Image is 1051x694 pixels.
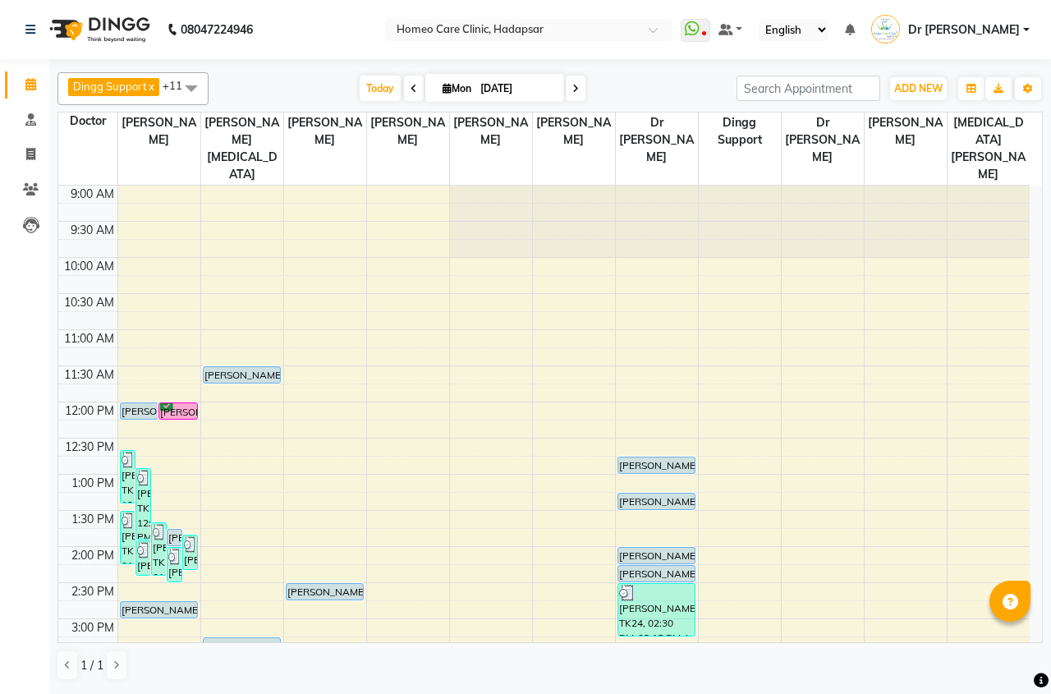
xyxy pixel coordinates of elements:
span: Dingg Support [73,80,147,93]
span: [PERSON_NAME] [367,113,449,150]
span: [PERSON_NAME] [118,113,200,150]
div: [PERSON_NAME], TK23, 01:55 PM-02:25 PM, In Person - Follow Up,Medicine [136,541,150,575]
div: 10:00 AM [61,258,117,275]
div: 9:00 AM [67,186,117,203]
div: [PERSON_NAME], TK13, 02:00 PM-02:15 PM, In Person - Follow Up [618,548,695,563]
div: [PERSON_NAME], TK20, 01:50 PM-02:20 PM, In Person - Follow Up,Medicine [183,535,197,569]
span: [PERSON_NAME] [450,113,532,150]
div: [PERSON_NAME], TK09, 02:30 PM-02:45 PM, In Person - Follow Up [287,584,364,600]
div: [PERSON_NAME], TK10, 01:15 PM-01:30 PM, In Person - Follow Up [618,494,695,509]
iframe: chat widget [982,628,1035,678]
div: 11:00 AM [61,330,117,347]
div: [PERSON_NAME], TK18, 01:30 PM-02:15 PM, In Person - Follow Up,Medicine 1,Medicine [121,512,135,563]
span: Today [360,76,401,101]
span: Mon [438,82,475,94]
span: +11 [163,79,195,92]
span: [MEDICAL_DATA][PERSON_NAME] [948,113,1030,185]
div: 1:30 PM [68,511,117,528]
div: [PERSON_NAME], TK16, 12:55 PM-01:55 PM, In Person - Consultation,Medicine [136,469,150,539]
span: [PERSON_NAME][MEDICAL_DATA] [201,113,283,185]
div: [PERSON_NAME], TK24, 02:30 PM-03:15 PM, In Person - Follow Up,Medicine,Medicine 1 [618,584,695,636]
div: [PERSON_NAME], TK11, 02:15 PM-02:30 PM, In Person - Follow Up [618,566,695,581]
div: Doctor [58,113,117,130]
input: 2025-09-01 [475,76,558,101]
div: [PERSON_NAME], TK12, 12:45 PM-01:00 PM, In Person - Follow Up [618,457,695,473]
div: [PERSON_NAME], TK22, 01:45 PM-02:00 PM, In Person - Follow Up [168,530,181,545]
img: logo [42,7,154,53]
a: x [147,80,154,93]
div: 12:00 PM [62,402,117,420]
div: 2:30 PM [68,583,117,600]
span: [PERSON_NAME] [533,113,615,150]
span: [PERSON_NAME] [865,113,947,150]
div: [PERSON_NAME], TK21, 02:00 PM-02:30 PM, In Person - Follow Up,Medicine [168,548,181,581]
img: Dr Pooja Doshi [871,15,900,44]
div: [PERSON_NAME], TK03, 11:30 AM-11:45 AM, In Person - Follow Up [204,367,281,383]
div: [PERSON_NAME], TK04, 03:15 PM-03:30 PM, In Person - Follow Up [204,638,281,654]
span: [PERSON_NAME] [284,113,366,150]
span: Dingg Support [699,113,781,150]
div: [PERSON_NAME], TK17, 12:40 PM-01:25 PM, In Person - Consultation [121,451,135,503]
div: 9:30 AM [67,222,117,239]
span: 1 / 1 [80,657,103,674]
div: [PERSON_NAME], TK19, 01:40 PM-02:25 PM, In Person - Follow Up,Medicine,Medicine [152,523,166,575]
span: Dr [PERSON_NAME] [782,113,864,168]
b: 08047224946 [181,7,253,53]
div: [PERSON_NAME], TK02, 12:00 PM-12:15 PM, In Person - Follow Up [121,403,158,419]
span: ADD NEW [894,82,943,94]
input: Search Appointment [737,76,880,101]
div: [PERSON_NAME], TK01, 02:45 PM-03:00 PM, Online - Follow Up [121,602,198,618]
div: [PERSON_NAME], TK14, 12:00 PM-12:15 PM, In Person - Follow Up [159,403,197,419]
span: Dr [PERSON_NAME] [908,21,1020,39]
span: Dr [PERSON_NAME] [616,113,698,168]
div: 2:00 PM [68,547,117,564]
div: 11:30 AM [61,366,117,384]
div: 1:00 PM [68,475,117,492]
div: 3:00 PM [68,619,117,637]
div: 12:30 PM [62,439,117,456]
button: ADD NEW [890,77,947,100]
div: 10:30 AM [61,294,117,311]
